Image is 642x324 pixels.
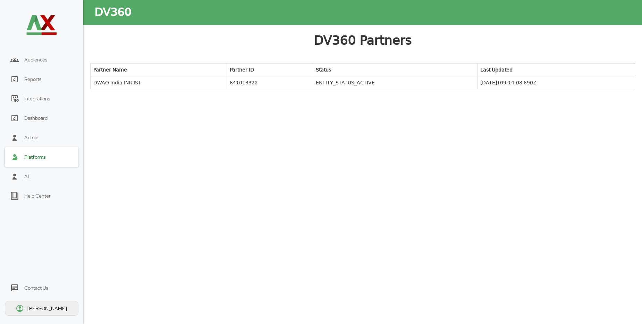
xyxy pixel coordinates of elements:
div: Dashboard [24,115,48,121]
h2: DV360 Partners [314,32,412,49]
th: Last Updated [478,64,635,76]
div: Contact Us [24,285,48,291]
div: Help Center [24,193,51,199]
span: Audiences [24,57,47,63]
td: 641013322 [227,76,313,89]
div: Reports [24,76,41,82]
div: AI [24,173,29,180]
td: ENTITY_STATUS_ACTIVE [313,76,478,89]
th: Partner ID [227,64,313,76]
th: Partner Name [91,64,227,76]
div: Platforms [24,154,46,160]
div: [PERSON_NAME] [27,305,68,311]
div: Admin [24,134,39,141]
td: [DATE]T09:14:08.690Z [478,76,635,89]
div: Integrations [24,95,50,102]
th: Status [313,64,478,76]
div: DV360 [94,5,131,20]
td: DWAO India INR IST [91,76,227,89]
